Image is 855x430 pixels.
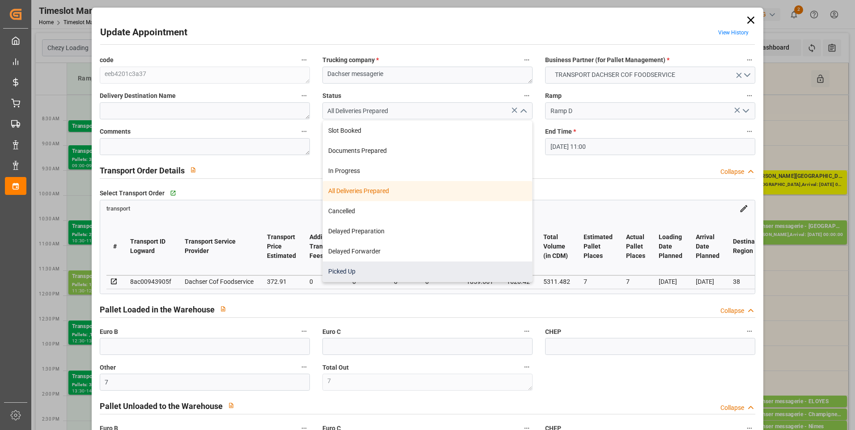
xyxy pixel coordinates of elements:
[322,67,533,84] textarea: Dachser messagerie
[720,403,744,413] div: Collapse
[726,218,773,275] th: Destination Region
[619,218,652,275] th: Actual Pallet Places
[322,374,533,391] textarea: 7
[323,221,532,241] div: Delayed Preparation
[739,104,752,118] button: open menu
[545,67,755,84] button: open menu
[543,276,570,287] div: 5311.482
[323,161,532,181] div: In Progress
[521,361,533,373] button: Total Out
[100,67,310,84] textarea: eeb4201c3a37
[718,30,749,36] a: View History
[100,189,165,198] span: Select Transport Order
[545,127,576,136] span: End Time
[696,276,720,287] div: [DATE]
[130,276,171,287] div: 8ac00943905f
[185,276,254,287] div: Dachser Cof Foodservice
[323,121,532,141] div: Slot Booked
[577,218,619,275] th: Estimated Pallet Places
[323,261,532,282] div: Picked Up
[185,161,202,178] button: View description
[298,54,310,66] button: code
[298,126,310,137] button: Comments
[223,397,240,414] button: View description
[100,304,215,316] h2: Pallet Loaded in the Warehouse
[100,164,185,177] h2: Transport Order Details
[100,327,118,337] span: Euro B
[323,201,532,221] div: Cancelled
[323,181,532,201] div: All Deliveries Prepared
[537,218,577,275] th: Total Volume (in CDM)
[303,218,346,275] th: Additional Transport Fees
[123,218,178,275] th: Transport ID Logward
[100,91,176,101] span: Delivery Destination Name
[215,300,232,317] button: View description
[689,218,726,275] th: Arrival Date Planned
[100,363,116,372] span: Other
[744,126,755,137] button: End Time *
[545,102,755,119] input: Type to search/select
[652,218,689,275] th: Loading Date Planned
[733,276,766,287] div: 38
[584,276,613,287] div: 7
[267,276,296,287] div: 372.91
[322,55,379,65] span: Trucking company
[106,205,130,212] span: transport
[744,54,755,66] button: Business Partner (for Pallet Management) *
[298,90,310,101] button: Delivery Destination Name
[298,325,310,337] button: Euro B
[322,91,341,101] span: Status
[298,361,310,373] button: Other
[309,276,339,287] div: 0
[322,102,533,119] input: Type to search/select
[626,276,645,287] div: 7
[322,363,349,372] span: Total Out
[516,104,529,118] button: close menu
[100,25,187,40] h2: Update Appointment
[545,91,562,101] span: Ramp
[100,127,131,136] span: Comments
[106,204,130,211] a: transport
[260,218,303,275] th: Transport Price Estimated
[545,327,561,337] span: CHEP
[100,55,114,65] span: code
[106,218,123,275] th: #
[178,218,260,275] th: Transport Service Provider
[545,138,755,155] input: DD-MM-YYYY HH:MM
[521,325,533,337] button: Euro C
[521,90,533,101] button: Status
[323,241,532,261] div: Delayed Forwarder
[720,167,744,177] div: Collapse
[100,400,223,412] h2: Pallet Unloaded to the Warehouse
[744,90,755,101] button: Ramp
[323,141,532,161] div: Documents Prepared
[720,306,744,316] div: Collapse
[744,325,755,337] button: CHEP
[521,54,533,66] button: Trucking company *
[659,276,682,287] div: [DATE]
[550,70,680,80] span: TRANSPORT DACHSER COF FOODSERVICE
[322,327,341,337] span: Euro C
[545,55,669,65] span: Business Partner (for Pallet Management)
